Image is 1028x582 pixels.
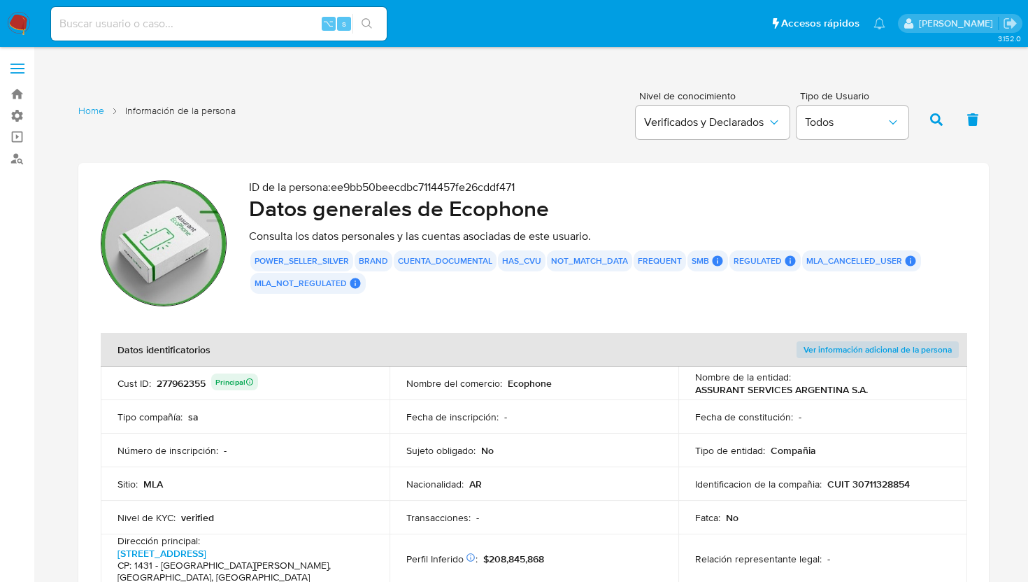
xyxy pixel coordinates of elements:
[781,16,859,31] span: Accesos rápidos
[797,106,908,139] button: Todos
[805,115,886,129] span: Todos
[78,104,104,118] a: Home
[639,91,789,101] span: Nivel de conocimiento
[644,115,767,129] span: Verificados y Declarados
[919,17,998,30] p: ariel.cabral@mercadolibre.com
[1003,16,1018,31] a: Salir
[51,15,387,33] input: Buscar usuario o caso...
[636,106,790,139] button: Verificados y Declarados
[342,17,346,30] span: s
[125,104,236,118] span: Información de la persona
[352,14,381,34] button: search-icon
[78,99,236,138] nav: List of pages
[323,17,334,30] span: ⌥
[873,17,885,29] a: Notificaciones
[800,91,912,101] span: Tipo de Usuario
